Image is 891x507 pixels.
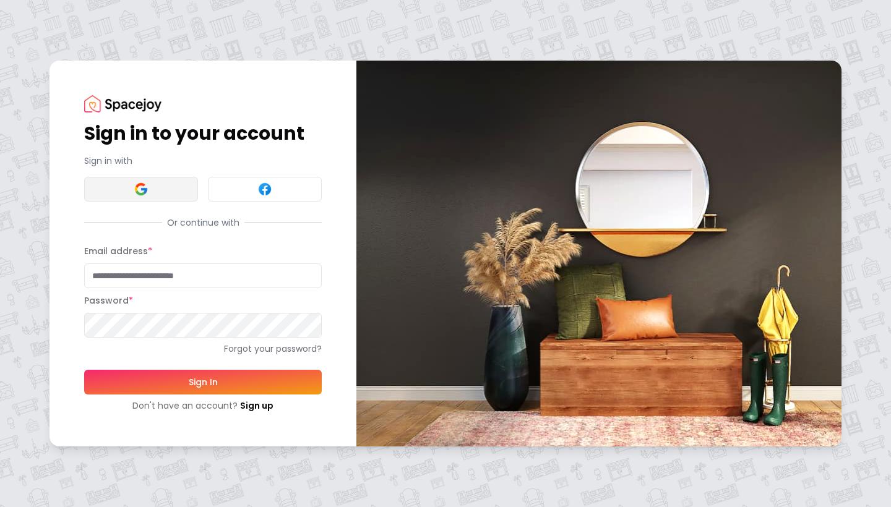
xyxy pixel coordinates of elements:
[84,370,322,394] button: Sign In
[240,399,273,412] a: Sign up
[84,294,133,307] label: Password
[84,155,322,167] p: Sign in with
[162,216,244,229] span: Or continue with
[84,399,322,412] div: Don't have an account?
[84,343,322,355] a: Forgot your password?
[84,245,152,257] label: Email address
[84,122,322,145] h1: Sign in to your account
[84,95,161,112] img: Spacejoy Logo
[356,61,841,446] img: banner
[257,182,272,197] img: Facebook signin
[134,182,148,197] img: Google signin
